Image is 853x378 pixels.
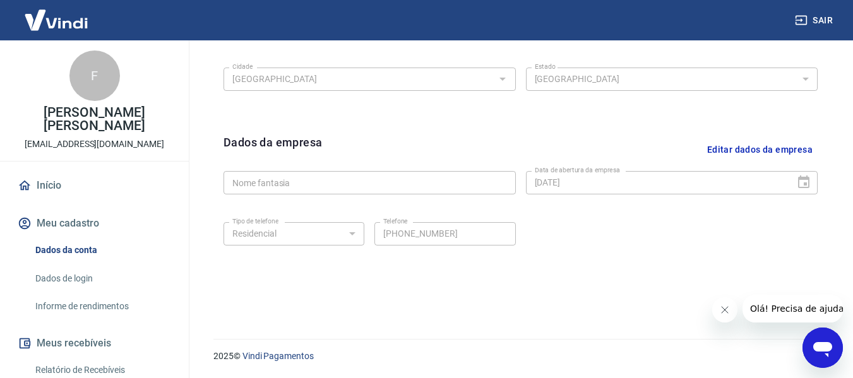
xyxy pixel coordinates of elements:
[535,62,556,71] label: Estado
[30,237,174,263] a: Dados da conta
[526,171,787,194] input: DD/MM/YYYY
[535,165,620,175] label: Data de abertura da empresa
[8,9,106,19] span: Olá! Precisa de ajuda?
[15,1,97,39] img: Vindi
[702,134,818,166] button: Editar dados da empresa
[213,350,823,363] p: 2025 ©
[232,62,253,71] label: Cidade
[232,216,278,226] label: Tipo de telefone
[10,106,179,133] p: [PERSON_NAME] [PERSON_NAME]
[30,266,174,292] a: Dados de login
[242,351,314,361] a: Vindi Pagamentos
[792,9,838,32] button: Sair
[224,134,322,166] h6: Dados da empresa
[712,297,737,322] iframe: Fechar mensagem
[227,71,491,87] input: Digite aqui algumas palavras para buscar a cidade
[383,216,408,226] label: Telefone
[15,210,174,237] button: Meu cadastro
[802,328,843,368] iframe: Botão para abrir a janela de mensagens
[743,295,843,322] iframe: Mensagem da empresa
[30,293,174,319] a: Informe de rendimentos
[15,329,174,357] button: Meus recebíveis
[15,172,174,199] a: Início
[25,138,164,151] p: [EMAIL_ADDRESS][DOMAIN_NAME]
[69,50,120,101] div: F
